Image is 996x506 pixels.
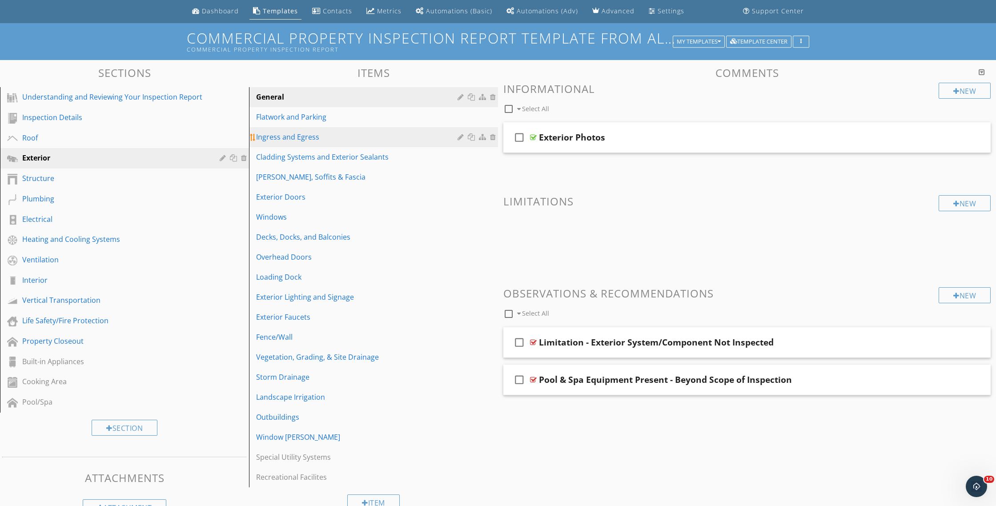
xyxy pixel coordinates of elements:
div: Cooking Area [22,376,207,387]
div: Inspection Details [22,112,207,123]
div: Ventilation [22,254,207,265]
div: My Templates [677,39,721,45]
div: Support Center [752,7,804,15]
h3: Observations & Recommendations [503,287,991,299]
div: Contacts [323,7,352,15]
div: Landscape Irrigation [256,392,460,402]
div: Recreational Facilites [256,472,460,482]
div: Decks, Docks, and Balconies [256,232,460,242]
a: Metrics [363,3,405,20]
i: check_box_outline_blank [512,127,526,148]
div: Special Utility Systems [256,452,460,462]
h3: Limitations [503,195,991,207]
a: Automations (Advanced) [503,3,582,20]
div: Windows [256,212,460,222]
div: Commercial Property Inspection Report [187,46,676,53]
div: Loading Dock [256,272,460,282]
div: Exterior [22,153,207,163]
div: Overhead Doors [256,252,460,262]
a: Templates [249,3,301,20]
span: Select All [522,104,549,113]
div: Templates [263,7,298,15]
h3: Comments [503,67,991,79]
div: Flatwork and Parking [256,112,460,122]
span: Select All [522,309,549,317]
button: Template Center [726,36,791,48]
a: Automations (Basic) [412,3,496,20]
div: Property Closeout [22,336,207,346]
div: Settings [658,7,684,15]
i: check_box_outline_blank [512,332,526,353]
div: Roof [22,133,207,143]
a: Contacts [309,3,356,20]
span: 10 [984,476,994,483]
div: Dashboard [202,7,239,15]
a: Support Center [739,3,807,20]
div: Pool/Spa [22,397,207,407]
div: Understanding and Reviewing Your Inspection Report [22,92,207,102]
div: Vertical Transportation [22,295,207,305]
div: Limitation - Exterior System/Component Not Inspected [539,337,774,348]
div: [PERSON_NAME], Soffits & Fascia [256,172,460,182]
div: Electrical [22,214,207,225]
div: Life Safety/Fire Protection [22,315,207,326]
button: My Templates [673,36,725,48]
div: Cladding Systems and Exterior Sealants [256,152,460,162]
div: Storm Drainage [256,372,460,382]
div: New [939,83,991,99]
div: Fence/Wall [256,332,460,342]
div: Section [92,420,157,436]
a: Advanced [589,3,638,20]
iframe: Intercom live chat [966,476,987,497]
div: Automations (Adv) [517,7,578,15]
h3: Informational [503,83,991,95]
div: Window [PERSON_NAME] [256,432,460,442]
div: Vegetation, Grading, & Site Drainage [256,352,460,362]
div: General [256,92,460,102]
h3: Items [249,67,498,79]
div: Pool & Spa Equipment Present - Beyond Scope of Inspection [539,374,792,385]
div: New [939,195,991,211]
div: Structure [22,173,207,184]
a: Settings [645,3,688,20]
div: Automations (Basic) [426,7,492,15]
a: Dashboard [189,3,242,20]
div: Exterior Doors [256,192,460,202]
div: Advanced [602,7,635,15]
div: Ingress and Egress [256,132,460,142]
div: Outbuildings [256,412,460,422]
div: Metrics [377,7,402,15]
h1: COMMERCIAL PROPERTY INSPECTION REPORT TEMPLATE from Alpine Building Performance [187,30,809,53]
div: Interior [22,275,207,285]
div: Built-in Appliances [22,356,207,367]
i: check_box_outline_blank [512,369,526,390]
div: Heating and Cooling Systems [22,234,207,245]
a: Template Center [726,37,791,45]
div: Template Center [730,39,787,45]
div: Exterior Lighting and Signage [256,292,460,302]
div: Plumbing [22,193,207,204]
div: Exterior Photos [539,132,605,143]
div: Exterior Faucets [256,312,460,322]
div: New [939,287,991,303]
